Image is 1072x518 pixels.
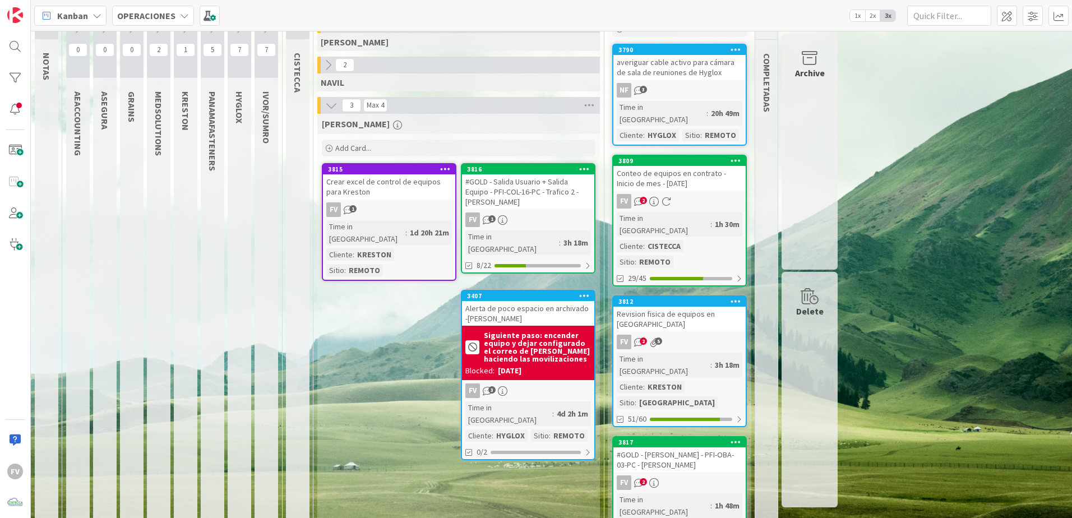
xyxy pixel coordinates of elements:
span: 0 [122,43,141,57]
div: Time in [GEOGRAPHIC_DATA] [617,493,710,518]
div: Cliente [617,240,643,252]
div: 3809Conteo de equipos en contrato - Inicio de mes - [DATE] [613,156,746,191]
div: averiguar cable activo para cámara de sala de reuniones de Hyglox [613,55,746,80]
div: FV [462,383,594,398]
span: : [643,381,645,393]
div: 3407 [467,292,594,300]
div: FV [465,212,480,227]
div: FV [7,464,23,479]
div: 3817 [613,437,746,447]
div: 20h 49m [708,107,742,119]
div: Crear excel de control de equipos para Kreston [323,174,455,199]
div: Conteo de equipos en contrato - Inicio de mes - [DATE] [613,166,746,191]
div: KRESTON [354,248,394,261]
div: 3790 [613,45,746,55]
span: 1 [349,205,357,212]
span: 0/2 [477,446,487,458]
div: Cliente [465,429,492,442]
div: REMOTO [551,429,588,442]
div: 3812Revision fisica de equipos en [GEOGRAPHIC_DATA] [613,297,746,331]
span: : [549,429,551,442]
div: 3815 [323,164,455,174]
img: avatar [7,495,23,511]
span: KRESTON [180,91,191,131]
span: HYGLOX [234,91,245,123]
div: FV [462,212,594,227]
div: Sitio [682,129,700,141]
div: 3790 [618,46,746,54]
div: Sitio [531,429,549,442]
span: IVOR/SUMRO [261,91,272,144]
span: 5 [203,43,222,57]
span: 7 [230,43,249,57]
span: GRAINS [126,91,137,122]
span: 0 [95,43,114,57]
span: : [492,429,493,442]
span: 7 [257,43,276,57]
span: 3 [640,86,647,93]
span: 0 [68,43,87,57]
span: : [643,240,645,252]
div: KRESTON [645,381,685,393]
div: FV [613,475,746,490]
span: 8/22 [477,260,491,271]
div: 3h 18m [712,359,742,371]
span: 2 [640,197,647,204]
div: Max 4 [367,103,384,108]
span: AEACCOUNTING [72,91,84,156]
div: Cliente [617,381,643,393]
div: FV [617,475,631,490]
div: FV [326,202,341,217]
div: Cliente [617,129,643,141]
div: #GOLD - Salida Usuario + Salida Equipo - PFI-COL-16-PC - Trafico 2 - [PERSON_NAME] [462,174,594,209]
div: FV [617,335,631,349]
input: Quick Filter... [907,6,991,26]
div: REMOTO [702,129,739,141]
div: Time in [GEOGRAPHIC_DATA] [326,220,405,245]
div: REMOTO [636,256,673,268]
b: Siguiente paso: encender equipo y dejar configurado el correo de [PERSON_NAME] haciendo las movil... [484,331,591,363]
div: HYGLOX [645,129,679,141]
div: 3809 [613,156,746,166]
div: 3407 [462,291,594,301]
span: FERNANDO [322,118,390,129]
div: 3815Crear excel de control de equipos para Kreston [323,164,455,199]
img: Visit kanbanzone.com [7,7,23,23]
div: 1d 20h 21m [407,226,452,239]
span: MEDSOLUTIONS [153,91,164,156]
div: Time in [GEOGRAPHIC_DATA] [617,353,710,377]
div: Time in [GEOGRAPHIC_DATA] [617,212,710,237]
div: 3809 [618,157,746,165]
span: 3 [342,99,361,112]
span: 2 [335,58,354,72]
span: Add Card... [335,143,371,153]
div: [GEOGRAPHIC_DATA] [636,396,718,409]
div: FV [617,194,631,209]
span: : [405,226,407,239]
span: 2 [640,337,647,345]
div: 3790averiguar cable activo para cámara de sala de reuniones de Hyglox [613,45,746,80]
div: 4d 2h 1m [554,408,591,420]
div: Sitio [617,256,635,268]
div: 3815 [328,165,455,173]
span: NAVIL [321,77,344,88]
div: 3816 [467,165,594,173]
span: ASEGURA [99,91,110,129]
div: Cliente [326,248,353,261]
div: Time in [GEOGRAPHIC_DATA] [617,101,706,126]
div: 3812 [613,297,746,307]
div: Sitio [326,264,344,276]
div: NF [617,83,631,98]
span: : [552,408,554,420]
span: : [643,129,645,141]
div: [DATE] [498,365,521,377]
span: GABRIEL [321,36,389,48]
span: 3x [880,10,895,21]
div: Time in [GEOGRAPHIC_DATA] [465,401,552,426]
div: FV [323,202,455,217]
span: 2 [640,478,647,485]
div: Delete [796,304,824,318]
span: 1 [488,215,496,223]
span: 3 [488,386,496,394]
div: NF [613,83,746,98]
